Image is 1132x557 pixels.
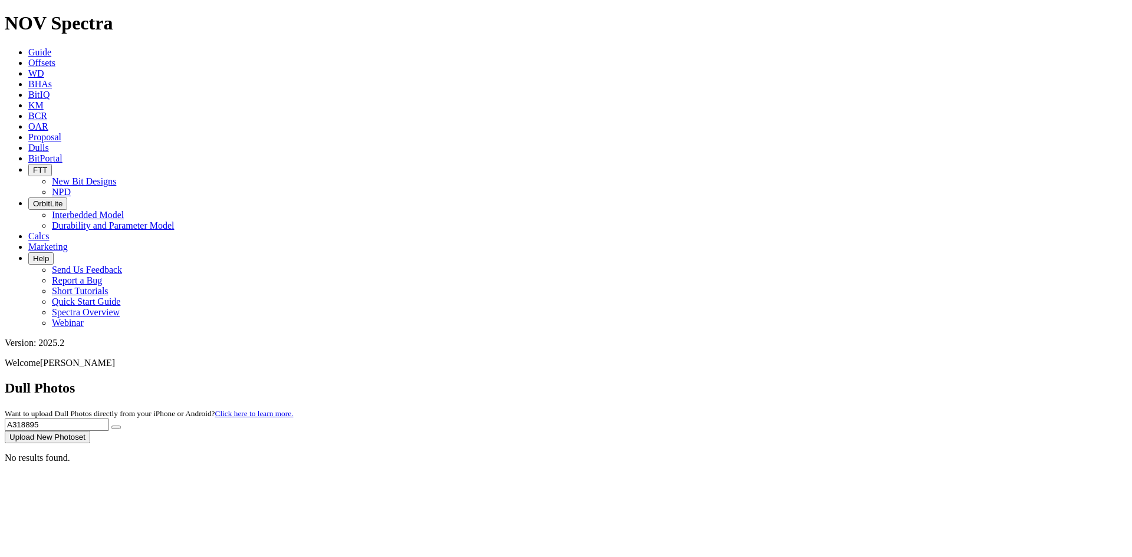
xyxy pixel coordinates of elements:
[28,79,52,89] a: BHAs
[5,380,1127,396] h2: Dull Photos
[5,431,90,443] button: Upload New Photoset
[28,231,50,241] a: Calcs
[28,197,67,210] button: OrbitLite
[33,254,49,263] span: Help
[5,12,1127,34] h1: NOV Spectra
[5,338,1127,348] div: Version: 2025.2
[28,121,48,131] a: OAR
[28,143,49,153] a: Dulls
[215,409,294,418] a: Click here to learn more.
[28,68,44,78] a: WD
[28,90,50,100] a: BitIQ
[28,153,62,163] a: BitPortal
[52,176,116,186] a: New Bit Designs
[52,286,108,296] a: Short Tutorials
[52,220,175,230] a: Durability and Parameter Model
[28,252,54,265] button: Help
[5,409,293,418] small: Want to upload Dull Photos directly from your iPhone or Android?
[28,164,52,176] button: FTT
[52,296,120,306] a: Quick Start Guide
[5,453,1127,463] p: No results found.
[52,265,122,275] a: Send Us Feedback
[33,166,47,174] span: FTT
[52,307,120,317] a: Spectra Overview
[28,58,55,68] a: Offsets
[5,358,1127,368] p: Welcome
[28,242,68,252] a: Marketing
[52,187,71,197] a: NPD
[52,210,124,220] a: Interbedded Model
[28,132,61,142] a: Proposal
[33,199,62,208] span: OrbitLite
[28,47,51,57] a: Guide
[28,100,44,110] a: KM
[52,275,102,285] a: Report a Bug
[5,418,109,431] input: Search Serial Number
[40,358,115,368] span: [PERSON_NAME]
[52,318,84,328] a: Webinar
[28,111,47,121] a: BCR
